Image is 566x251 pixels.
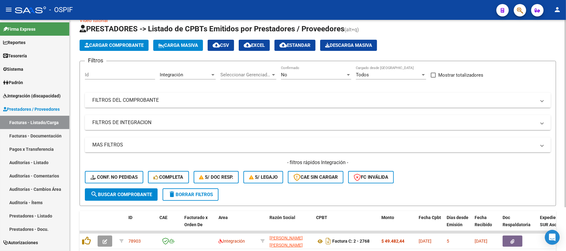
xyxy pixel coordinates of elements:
span: [DATE] [475,239,487,244]
datatable-header-cell: CPBT [314,211,379,238]
span: Conf. no pedidas [90,174,138,180]
span: Padrón [3,79,23,86]
mat-icon: cloud_download [279,41,287,49]
h3: Filtros [85,56,106,65]
span: CAE SIN CARGAR [293,174,338,180]
span: Descarga Masiva [325,43,372,48]
span: Buscar Comprobante [90,192,152,197]
strong: $ 49.482,44 [381,239,404,244]
button: CSV [208,40,234,51]
span: Monto [381,215,394,220]
span: Autorizaciones [3,239,38,246]
span: Facturado x Orden De [184,215,208,227]
datatable-header-cell: Facturado x Orden De [182,211,216,238]
span: CSV [213,43,229,48]
span: Prestadores / Proveedores [3,106,60,113]
span: Cargar Comprobante [85,43,144,48]
button: CAE SIN CARGAR [288,171,343,183]
h4: - filtros rápidos Integración - [85,159,551,166]
button: S/ Doc Resp. [194,171,239,183]
span: Borrar Filtros [168,192,213,197]
span: Completa [154,174,183,180]
mat-icon: cloud_download [244,41,251,49]
span: Estandar [279,43,311,48]
mat-icon: delete [168,190,176,198]
span: EXCEL [244,43,265,48]
datatable-header-cell: Días desde Emisión [444,211,472,238]
datatable-header-cell: Fecha Cpbt [416,211,444,238]
i: Descargar documento [324,236,332,246]
span: Integración [219,239,245,244]
span: S/ legajo [249,174,278,180]
button: EXCEL [239,40,270,51]
mat-icon: menu [5,6,12,13]
datatable-header-cell: Monto [379,211,416,238]
span: CPBT [316,215,327,220]
app-download-masive: Descarga masiva de comprobantes (adjuntos) [320,40,377,51]
span: Razón Social [269,215,295,220]
span: S/ Doc Resp. [199,174,233,180]
span: (alt+q) [344,27,359,33]
button: Carga Masiva [153,40,203,51]
button: Conf. no pedidas [85,171,143,183]
mat-icon: person [554,6,561,13]
mat-expansion-panel-header: MAS FILTROS [85,137,551,152]
span: CAE [159,215,168,220]
span: Seleccionar Gerenciador [220,72,271,78]
span: Doc Respaldatoria [503,215,531,227]
span: - OSPIF [49,3,73,17]
datatable-header-cell: CAE [157,211,182,238]
span: PRESTADORES -> Listado de CPBTs Emitidos por Prestadores / Proveedores [80,25,344,33]
button: Estandar [274,40,315,51]
span: Reportes [3,39,25,46]
datatable-header-cell: Fecha Recibido [472,211,500,238]
button: Borrar Filtros [163,188,219,201]
span: Tesorería [3,52,27,59]
button: S/ legajo [243,171,283,183]
button: Buscar Comprobante [85,188,158,201]
mat-panel-title: FILTROS DEL COMPROBANTE [92,97,536,104]
div: Open Intercom Messenger [545,230,560,245]
strong: Factura C: 2 - 2768 [332,239,370,244]
span: 5 [447,239,449,244]
div: 27314681016 [269,235,311,248]
span: Carga Masiva [158,43,198,48]
datatable-header-cell: ID [126,211,157,238]
span: Integración (discapacidad) [3,92,61,99]
datatable-header-cell: Area [216,211,258,238]
span: Fecha Cpbt [419,215,441,220]
span: FC Inválida [354,174,388,180]
span: ID [128,215,132,220]
span: No [281,72,287,78]
span: 78903 [128,239,141,244]
mat-expansion-panel-header: FILTROS DE INTEGRACION [85,115,551,130]
a: Video tutorial [80,18,108,23]
span: Integración [160,72,183,78]
mat-icon: cloud_download [213,41,220,49]
span: Firma Express [3,26,35,33]
datatable-header-cell: Doc Respaldatoria [500,211,537,238]
button: Descarga Masiva [320,40,377,51]
span: Días desde Emisión [447,215,468,227]
button: Completa [148,171,189,183]
mat-expansion-panel-header: FILTROS DEL COMPROBANTE [85,93,551,108]
datatable-header-cell: Razón Social [267,211,314,238]
button: Cargar Comprobante [80,40,149,51]
mat-panel-title: MAS FILTROS [92,141,536,148]
span: Area [219,215,228,220]
mat-panel-title: FILTROS DE INTEGRACION [92,119,536,126]
span: Todos [356,72,369,78]
span: Sistema [3,66,23,73]
span: [DATE] [419,239,431,244]
span: Mostrar totalizadores [438,71,483,79]
span: [PERSON_NAME] [PERSON_NAME] [269,235,303,248]
span: Fecha Recibido [475,215,492,227]
mat-icon: search [90,190,98,198]
button: FC Inválida [348,171,394,183]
